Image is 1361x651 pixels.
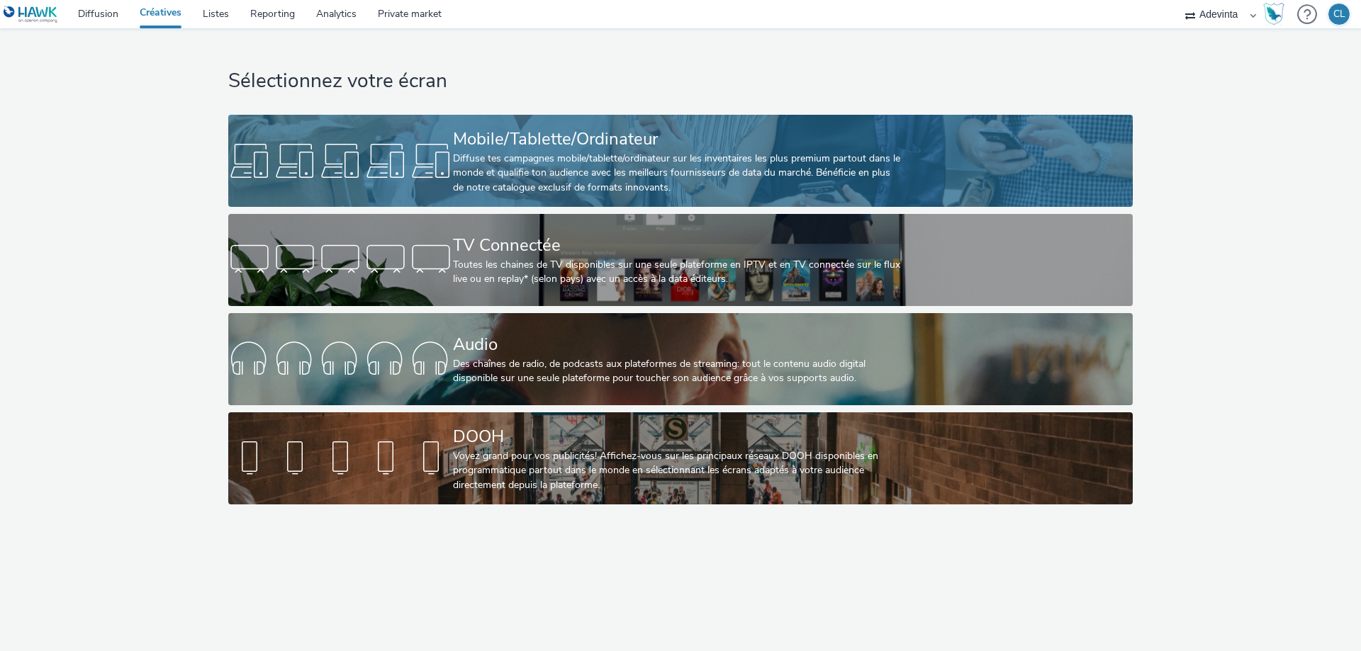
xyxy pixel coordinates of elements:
a: Mobile/Tablette/OrdinateurDiffuse tes campagnes mobile/tablette/ordinateur sur les inventaires le... [228,115,1132,207]
div: TV Connectée [453,233,902,258]
img: Hawk Academy [1263,3,1284,26]
h1: Sélectionnez votre écran [228,68,1132,95]
div: Audio [453,332,902,357]
img: undefined Logo [4,6,58,23]
a: TV ConnectéeToutes les chaines de TV disponibles sur une seule plateforme en IPTV et en TV connec... [228,214,1132,306]
a: DOOHVoyez grand pour vos publicités! Affichez-vous sur les principaux réseaux DOOH disponibles en... [228,412,1132,504]
div: Des chaînes de radio, de podcasts aux plateformes de streaming: tout le contenu audio digital dis... [453,357,902,386]
div: Toutes les chaines de TV disponibles sur une seule plateforme en IPTV et en TV connectée sur le f... [453,258,902,287]
a: Hawk Academy [1263,3,1290,26]
div: CL [1333,4,1345,25]
div: DOOH [453,424,902,449]
div: Voyez grand pour vos publicités! Affichez-vous sur les principaux réseaux DOOH disponibles en pro... [453,449,902,492]
div: Diffuse tes campagnes mobile/tablette/ordinateur sur les inventaires les plus premium partout dan... [453,152,902,195]
a: AudioDes chaînes de radio, de podcasts aux plateformes de streaming: tout le contenu audio digita... [228,313,1132,405]
div: Mobile/Tablette/Ordinateur [453,127,902,152]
